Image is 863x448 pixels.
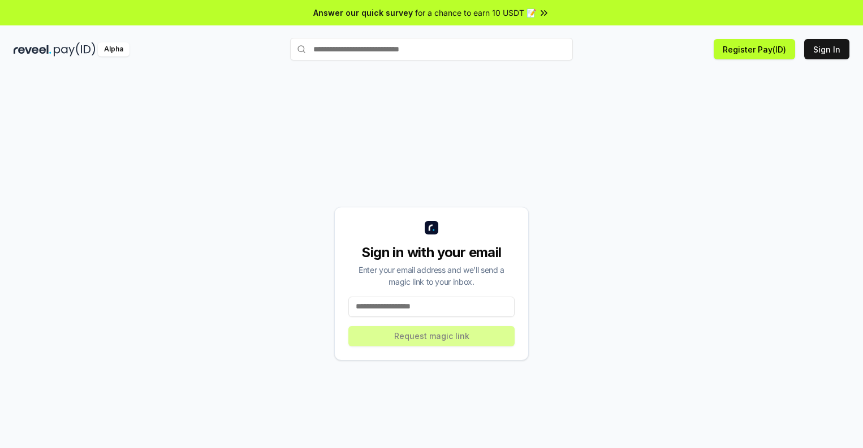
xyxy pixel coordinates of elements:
div: Alpha [98,42,130,56]
div: Sign in with your email [348,243,515,262]
img: pay_id [54,42,96,56]
span: Answer our quick survey [313,7,413,19]
img: reveel_dark [14,42,51,56]
button: Register Pay(ID) [714,39,795,59]
img: logo_small [425,221,438,234]
span: for a chance to earn 10 USDT 📝 [415,7,536,19]
button: Sign In [804,39,849,59]
div: Enter your email address and we’ll send a magic link to your inbox. [348,264,515,288]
